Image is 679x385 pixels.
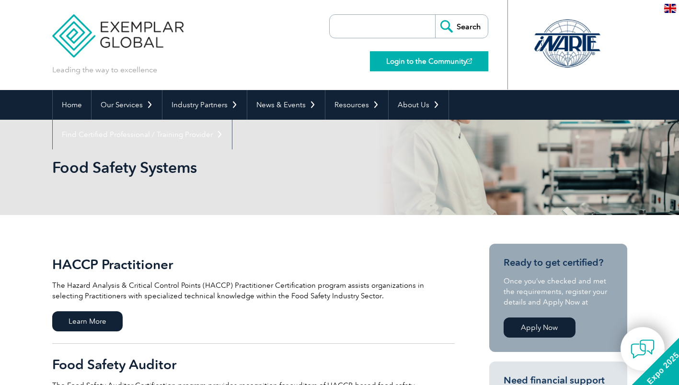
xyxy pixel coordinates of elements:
a: Industry Partners [162,90,247,120]
a: Our Services [92,90,162,120]
a: HACCP Practitioner The Hazard Analysis & Critical Control Points (HACCP) Practitioner Certificati... [52,244,455,344]
a: Login to the Community [370,51,488,71]
input: Search [435,15,488,38]
img: open_square.png [467,58,472,64]
a: Find Certified Professional / Training Provider [53,120,232,149]
p: Leading the way to excellence [52,65,157,75]
p: The Hazard Analysis & Critical Control Points (HACCP) Practitioner Certification program assists ... [52,280,455,301]
h3: Ready to get certified? [504,257,613,269]
img: en [664,4,676,13]
span: Learn More [52,311,123,331]
h2: Food Safety Auditor [52,357,455,372]
a: Home [53,90,91,120]
a: Apply Now [504,317,575,338]
p: Once you’ve checked and met the requirements, register your details and Apply Now at [504,276,613,307]
h2: HACCP Practitioner [52,257,455,272]
a: Resources [325,90,388,120]
a: About Us [389,90,449,120]
a: News & Events [247,90,325,120]
h1: Food Safety Systems [52,158,420,177]
img: contact-chat.png [631,337,655,361]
